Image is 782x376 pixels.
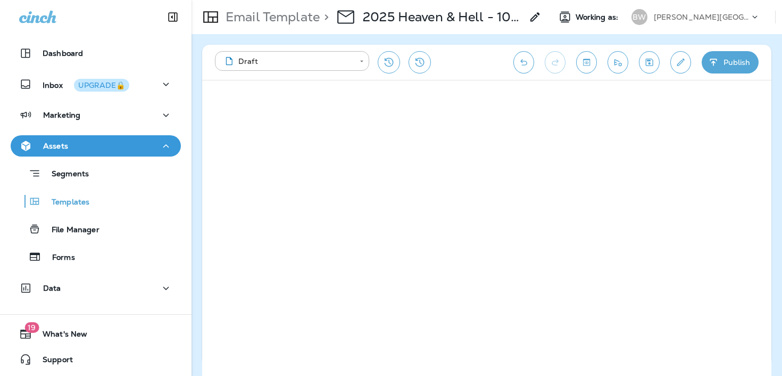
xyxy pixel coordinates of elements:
[32,330,87,342] span: What's New
[32,355,73,368] span: Support
[43,49,83,58] p: Dashboard
[43,142,68,150] p: Assets
[654,13,750,21] p: [PERSON_NAME][GEOGRAPHIC_DATA][PERSON_NAME]
[11,73,181,95] button: InboxUPGRADE🔒
[43,111,80,119] p: Marketing
[409,51,431,73] button: View Changelog
[576,13,621,22] span: Working as:
[631,9,647,25] div: BW
[11,218,181,240] button: File Manager
[11,104,181,126] button: Marketing
[41,225,99,235] p: File Manager
[41,169,89,180] p: Segments
[43,79,129,90] p: Inbox
[11,349,181,370] button: Support
[222,56,352,67] div: Draft
[702,51,759,73] button: Publish
[608,51,628,73] button: Send test email
[158,6,188,28] button: Collapse Sidebar
[74,79,129,92] button: UPGRADE🔒
[11,162,181,185] button: Segments
[41,253,75,263] p: Forms
[639,51,660,73] button: Save
[11,323,181,345] button: 19What's New
[11,246,181,268] button: Forms
[363,9,522,25] p: 2025 Heaven & Hell - 10/12
[221,9,320,25] p: Email Template
[41,198,89,208] p: Templates
[670,51,691,73] button: Edit details
[24,322,39,333] span: 19
[320,9,329,25] p: >
[11,277,181,299] button: Data
[513,51,534,73] button: Undo
[43,284,61,292] p: Data
[78,81,125,89] div: UPGRADE🔒
[11,135,181,157] button: Assets
[378,51,400,73] button: Restore from previous version
[11,190,181,212] button: Templates
[576,51,597,73] button: Toggle preview
[11,43,181,64] button: Dashboard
